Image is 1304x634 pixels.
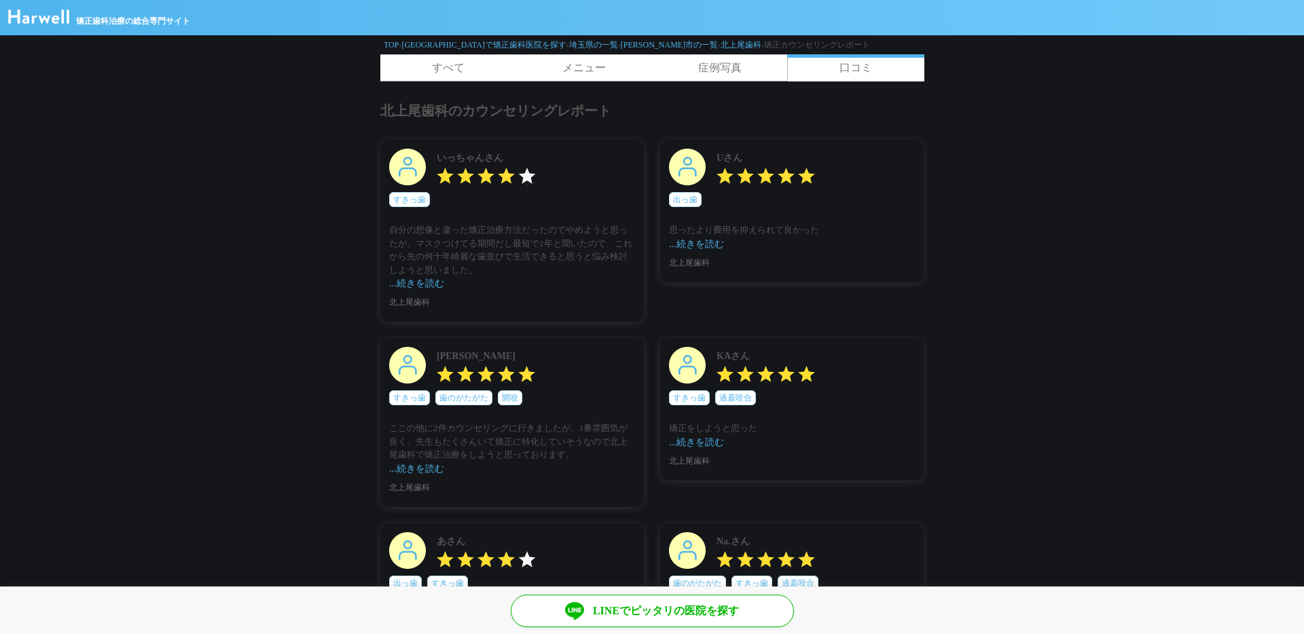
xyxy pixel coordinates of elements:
[389,576,422,591] div: 出っ歯
[721,40,761,50] a: 北上尾歯科
[427,576,468,591] div: すきっ歯
[669,192,702,207] div: 出っ歯
[372,132,652,330] a: 人のアイコンいっちゃんさんすきっ歯自分の想像と違った矯正治療方法だったのでやめようと思ったが、マスクつけてる期間だし最短で2年と聞いたので、これから先の何十年綺麗な歯並びで生活できると思うと悩み...
[652,132,932,330] a: 人のアイコンUさん出っ歯思ったより費用を抑えられて良かった...続きを読む北上尾歯科
[389,223,635,276] div: 自分の想像と違った矯正治療方法だったのでやめようと思ったが、マスクつけてる期間だし最短で2年と聞いたので、これから先の何十年綺麗な歯並びで生活できると思うと悩み検討しようと思いました。
[764,40,870,50] span: 矯正カウンセリングレポート
[669,237,915,251] p: ...続きを読む
[437,532,635,551] div: あさん
[669,390,710,405] div: すきっ歯
[652,330,932,515] a: 人のアイコンKAさんすきっ歯過蓋咬合矯正をしようと思った...続きを読む北上尾歯科
[669,532,706,569] img: 人のアイコン
[389,192,430,207] div: すきっ歯
[389,149,426,185] img: 人のアイコン
[8,14,69,26] a: ハーウェル
[669,453,915,469] div: 北上尾歯科
[669,435,915,449] p: ...続きを読む
[76,15,190,27] span: 矯正歯科治療の総合専門サイト
[717,347,915,366] div: KAさん
[437,149,635,168] div: いっちゃんさん
[384,40,399,50] a: TOP
[717,532,915,551] div: Na.さん
[778,576,818,591] div: 過蓋咬合
[731,576,772,591] div: すきっ歯
[389,462,635,476] p: ...続きを読む
[717,149,915,168] div: Uさん
[372,330,652,515] a: 人のアイコン[PERSON_NAME]すきっ歯歯のがたがた開咬ここの他に2件カウンセリングに行きましたが、1番雰囲気が良く、先生もたくさんいて矯正に特化していそうなので北上尾歯科で矯正治療をしよ...
[389,390,430,405] div: すきっ歯
[389,276,635,291] p: ...続きを読む
[8,10,69,24] img: ハーウェル
[401,40,566,50] a: [GEOGRAPHIC_DATA]で矯正歯科医院を探す
[389,347,426,384] img: 人のアイコン
[669,576,726,591] div: 歯のがたがた
[511,595,794,627] a: LINEでピッタリの医院を探す
[669,223,915,237] div: 思ったより費用を抑えられて良かった
[715,390,756,405] div: 過蓋咬合
[435,390,492,405] div: 歯のがたがた
[437,347,635,366] div: [PERSON_NAME]
[389,294,635,310] div: 北上尾歯科
[389,479,635,496] div: 北上尾歯科
[669,149,706,185] img: 人のアイコン
[669,422,915,435] div: 矯正をしようと思った
[380,35,924,54] div: › › › › ›
[389,532,426,569] img: 人のアイコン
[669,347,706,384] img: 人のアイコン
[498,390,522,405] div: 開咬
[669,255,915,271] div: 北上尾歯科
[516,55,652,81] a: メニュー
[389,422,635,462] div: ここの他に2件カウンセリングに行きましたが、1番雰囲気が良く、先生もたくさんいて矯正に特化していそうなので北上尾歯科で矯正治療をしようと思っております。
[621,40,718,50] a: [PERSON_NAME]市の一覧
[569,40,618,50] a: 埼玉県の一覧
[787,54,924,81] a: 口コミ
[380,55,516,81] a: すべて
[652,55,788,81] a: 症例写真
[380,98,924,123] h1: 北上尾歯科のカウンセリングレポート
